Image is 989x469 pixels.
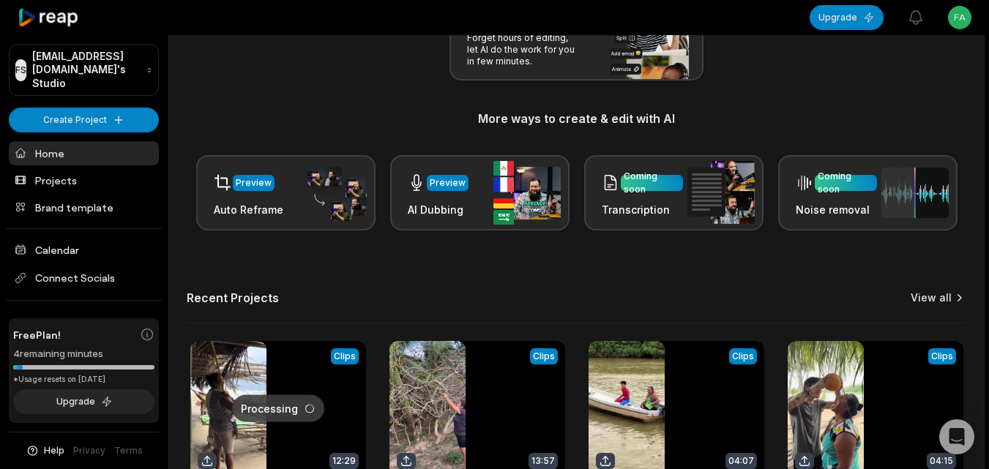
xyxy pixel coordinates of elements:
button: Upgrade [810,5,884,30]
button: Help [26,444,64,457]
div: Preview [430,176,466,190]
img: transcription.png [687,161,755,224]
div: *Usage resets on [DATE] [13,374,154,385]
h3: Noise removal [796,202,877,217]
a: Home [9,141,159,165]
img: auto_reframe.png [299,165,367,222]
button: Upgrade [13,389,154,414]
div: Preview [236,176,272,190]
span: Connect Socials [9,265,159,291]
a: Brand template [9,195,159,220]
h3: More ways to create & edit with AI [187,110,966,127]
div: 4 remaining minutes [13,347,154,361]
img: ai_dubbing.png [493,161,561,225]
p: Forget hours of editing, let AI do the work for you in few minutes. [467,32,581,67]
div: Coming soon [624,170,680,196]
p: [EMAIL_ADDRESS][DOMAIN_NAME]'s Studio [32,50,141,90]
a: Calendar [9,238,159,262]
span: Free Plan! [13,327,61,342]
h3: Transcription [602,202,683,217]
div: Open Intercom Messenger [939,419,974,454]
a: View all [911,290,952,305]
a: Projects [9,168,159,192]
img: noise_removal.png [881,168,949,218]
span: Help [44,444,64,457]
div: FS [15,59,26,81]
h3: Auto Reframe [214,202,283,217]
h3: AI Dubbing [408,202,469,217]
h2: Recent Projects [187,290,279,305]
div: Coming soon [818,170,874,196]
a: Terms [114,444,143,457]
a: Privacy [73,444,105,457]
button: Create Project [9,108,159,132]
